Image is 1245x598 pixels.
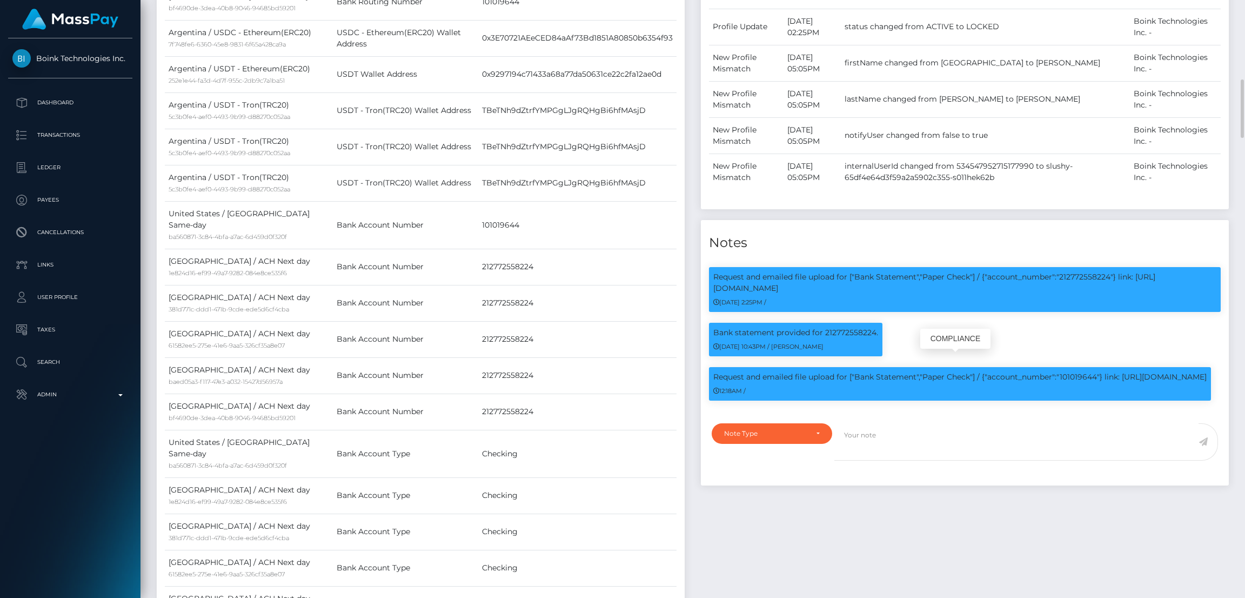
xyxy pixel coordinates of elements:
[169,570,285,578] small: 61582ee5-275e-41e6-9aa5-326cf35a8e07
[333,321,478,357] td: Bank Account Number
[12,127,128,143] p: Transactions
[169,149,290,157] small: 5c3b0fe4-aef0-4493-9b99-d88270c052aa
[333,56,478,92] td: USDT Wallet Address
[8,89,132,116] a: Dashboard
[478,430,677,477] td: Checking
[165,477,333,514] td: [GEOGRAPHIC_DATA] / ACH Next day
[478,477,677,514] td: Checking
[333,285,478,321] td: Bank Account Number
[724,429,807,438] div: Note Type
[713,298,766,306] small: [DATE] 2:25PM /
[709,81,784,117] td: New Profile Mismatch
[169,41,286,48] small: 7f748fe6-6360-45e8-9831-6f65a428ca9a
[165,430,333,477] td: United States / [GEOGRAPHIC_DATA] Same-day
[169,534,289,542] small: 381d771c-ddd1-471b-9cde-ede5d6cf4cba
[169,498,287,506] small: 1e824d16-ef99-49a7-9282-084e8ce535f6
[169,462,287,469] small: ba560871-3c84-4bfa-a7ac-6d459d0f320f
[709,9,784,45] td: Profile Update
[478,550,677,586] td: Checking
[1130,9,1221,45] td: Boink Technologies Inc. -
[12,387,128,403] p: Admin
[8,54,132,63] span: Boink Technologies Inc.
[165,321,333,357] td: [GEOGRAPHIC_DATA] / ACH Next day
[784,45,841,81] td: [DATE] 05:05PM
[165,249,333,285] td: [GEOGRAPHIC_DATA] / ACH Next day
[8,381,132,408] a: Admin
[478,285,677,321] td: 212772558224
[169,342,285,349] small: 61582ee5-275e-41e6-9aa5-326cf35a8e07
[333,249,478,285] td: Bank Account Number
[713,387,746,395] small: 12:18AM /
[169,414,296,422] small: bf4690de-3dea-40b8-9046-94685bd59201
[478,201,677,249] td: 101019644
[165,20,333,56] td: Argentina / USDC - Ethereum(ERC20)
[333,20,478,56] td: USDC - Ethereum(ERC20) Wallet Address
[12,95,128,111] p: Dashboard
[478,357,677,394] td: 212772558224
[165,550,333,586] td: [GEOGRAPHIC_DATA] / ACH Next day
[333,430,478,477] td: Bank Account Type
[712,423,832,444] button: Note Type
[713,327,878,338] p: Bank statement provided for 212772558224.
[333,165,478,201] td: USDT - Tron(TRC20) Wallet Address
[165,357,333,394] td: [GEOGRAPHIC_DATA] / ACH Next day
[333,201,478,249] td: Bank Account Number
[713,271,1216,294] p: Request and emailed file upload for ["Bank Statement","Paper Check"] / {"account_number":"2127725...
[478,249,677,285] td: 212772558224
[709,154,784,190] td: New Profile Mismatch
[165,285,333,321] td: [GEOGRAPHIC_DATA] / ACH Next day
[165,201,333,249] td: United States / [GEOGRAPHIC_DATA] Same-day
[12,224,128,241] p: Cancellations
[784,117,841,154] td: [DATE] 05:05PM
[478,165,677,201] td: TBeTNh9dZtrfYMPGgLJgRQHgBi6hfMAsjD
[333,514,478,550] td: Bank Account Type
[12,354,128,370] p: Search
[478,394,677,430] td: 212772558224
[165,92,333,129] td: Argentina / USDT - Tron(TRC20)
[841,9,1130,45] td: status changed from ACTIVE to LOCKED
[333,357,478,394] td: Bank Account Number
[709,234,1221,253] h4: Notes
[165,56,333,92] td: Argentina / USDT - Ethereum(ERC20)
[169,305,289,313] small: 381d771c-ddd1-471b-9cde-ede5d6cf4cba
[12,322,128,338] p: Taxes
[784,81,841,117] td: [DATE] 05:05PM
[333,92,478,129] td: USDT - Tron(TRC20) Wallet Address
[333,477,478,514] td: Bank Account Type
[478,92,677,129] td: TBeTNh9dZtrfYMPGgLJgRQHgBi6hfMAsjD
[478,20,677,56] td: 0x3E70721AEeCED84aAf73Bd1851A80850b6354f93
[478,321,677,357] td: 212772558224
[8,316,132,343] a: Taxes
[478,514,677,550] td: Checking
[22,9,118,30] img: MassPay Logo
[165,165,333,201] td: Argentina / USDT - Tron(TRC20)
[709,117,784,154] td: New Profile Mismatch
[1130,81,1221,117] td: Boink Technologies Inc. -
[8,187,132,214] a: Payees
[165,514,333,550] td: [GEOGRAPHIC_DATA] / ACH Next day
[1130,154,1221,190] td: Boink Technologies Inc. -
[12,257,128,273] p: Links
[165,394,333,430] td: [GEOGRAPHIC_DATA] / ACH Next day
[478,129,677,165] td: TBeTNh9dZtrfYMPGgLJgRQHgBi6hfMAsjD
[169,185,290,193] small: 5c3b0fe4-aef0-4493-9b99-d88270c052aa
[169,4,296,12] small: bf4690de-3dea-40b8-9046-94685bd59201
[841,117,1130,154] td: notifyUser changed from false to true
[1130,117,1221,154] td: Boink Technologies Inc. -
[169,233,287,241] small: ba560871-3c84-4bfa-a7ac-6d459d0f320f
[841,154,1130,190] td: internalUserId changed from 534547952715177990 to slushy-65df4e64d3f59a2a5902c355-s011hek62b
[841,81,1130,117] td: lastName changed from [PERSON_NAME] to [PERSON_NAME]
[12,289,128,305] p: User Profile
[333,129,478,165] td: USDT - Tron(TRC20) Wallet Address
[12,160,128,176] p: Ledger
[169,269,287,277] small: 1e824d16-ef99-49a7-9282-084e8ce535f6
[333,394,478,430] td: Bank Account Number
[169,113,290,121] small: 5c3b0fe4-aef0-4493-9b99-d88270c052aa
[841,45,1130,81] td: firstName changed from [GEOGRAPHIC_DATA] to [PERSON_NAME]
[12,192,128,208] p: Payees
[713,371,1207,383] p: Request and emailed file upload for ["Bank Statement","Paper Check"] / {"account_number":"1010196...
[8,349,132,376] a: Search
[709,45,784,81] td: New Profile Mismatch
[333,550,478,586] td: Bank Account Type
[12,49,31,68] img: Boink Technologies Inc.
